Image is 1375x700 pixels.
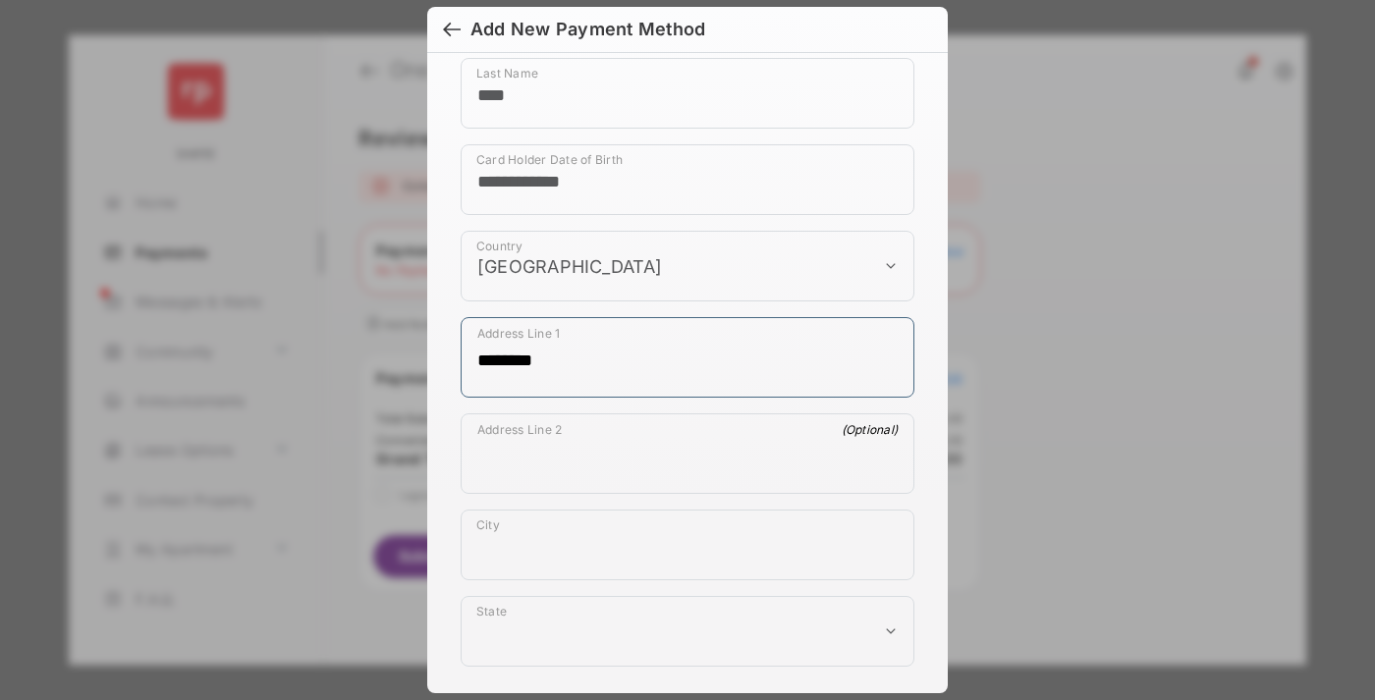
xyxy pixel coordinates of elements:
[461,317,914,398] div: payment_method_screening[postal_addresses][addressLine1]
[461,231,914,301] div: payment_method_screening[postal_addresses][country]
[461,413,914,494] div: payment_method_screening[postal_addresses][addressLine2]
[461,510,914,580] div: payment_method_screening[postal_addresses][locality]
[470,19,705,40] div: Add New Payment Method
[461,596,914,667] div: payment_method_screening[postal_addresses][administrativeArea]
